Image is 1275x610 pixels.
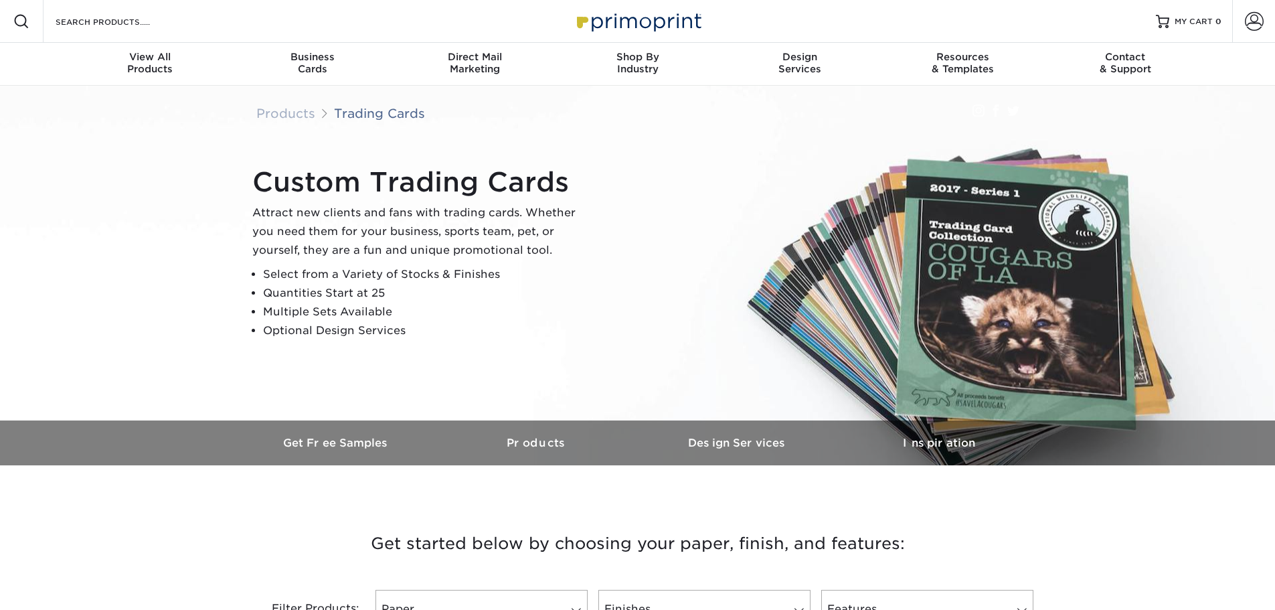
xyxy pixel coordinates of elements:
[556,51,719,63] span: Shop By
[263,321,587,340] li: Optional Design Services
[881,43,1044,86] a: Resources& Templates
[571,7,705,35] img: Primoprint
[263,265,587,284] li: Select from a Variety of Stocks & Finishes
[556,43,719,86] a: Shop ByIndustry
[638,421,839,465] a: Design Services
[231,51,394,75] div: Cards
[1044,43,1207,86] a: Contact& Support
[437,437,638,449] h3: Products
[638,437,839,449] h3: Design Services
[719,43,881,86] a: DesignServices
[881,51,1044,63] span: Resources
[881,51,1044,75] div: & Templates
[54,13,185,29] input: SEARCH PRODUCTS.....
[394,51,556,75] div: Marketing
[394,43,556,86] a: Direct MailMarketing
[263,303,587,321] li: Multiple Sets Available
[839,421,1039,465] a: Inspiration
[252,204,587,260] p: Attract new clients and fans with trading cards. Whether you need them for your business, sports ...
[1044,51,1207,75] div: & Support
[1044,51,1207,63] span: Contact
[437,421,638,465] a: Products
[246,514,1029,574] h3: Get started below by choosing your paper, finish, and features:
[839,437,1039,449] h3: Inspiration
[252,166,587,198] h1: Custom Trading Cards
[231,43,394,86] a: BusinessCards
[334,106,425,121] a: Trading Cards
[69,51,232,63] span: View All
[69,43,232,86] a: View AllProducts
[256,106,315,121] a: Products
[394,51,556,63] span: Direct Mail
[719,51,881,75] div: Services
[1215,17,1221,26] span: 0
[231,51,394,63] span: Business
[236,437,437,449] h3: Get Free Samples
[69,51,232,75] div: Products
[236,421,437,465] a: Get Free Samples
[263,284,587,303] li: Quantities Start at 25
[556,51,719,75] div: Industry
[719,51,881,63] span: Design
[1175,16,1213,27] span: MY CART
